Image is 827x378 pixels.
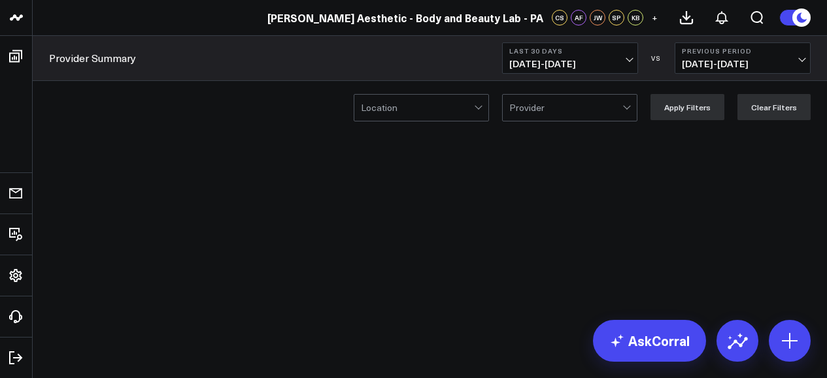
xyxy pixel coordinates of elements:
[682,47,803,55] b: Previous Period
[650,94,724,120] button: Apply Filters
[590,10,605,25] div: JW
[509,47,631,55] b: Last 30 Days
[682,59,803,69] span: [DATE] - [DATE]
[645,54,668,62] div: VS
[609,10,624,25] div: SP
[737,94,811,120] button: Clear Filters
[675,42,811,74] button: Previous Period[DATE]-[DATE]
[509,59,631,69] span: [DATE] - [DATE]
[628,10,643,25] div: KB
[647,10,662,25] button: +
[552,10,567,25] div: CS
[267,10,543,25] a: [PERSON_NAME] Aesthetic - Body and Beauty Lab - PA
[502,42,638,74] button: Last 30 Days[DATE]-[DATE]
[593,320,706,362] a: AskCorral
[49,51,136,65] a: Provider Summary
[571,10,586,25] div: AF
[652,13,658,22] span: +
